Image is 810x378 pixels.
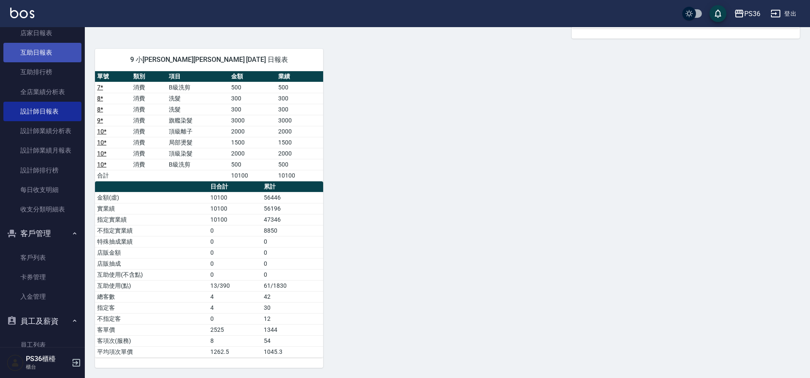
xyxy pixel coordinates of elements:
th: 類別 [131,71,167,82]
a: 店家日報表 [3,23,81,43]
td: 平均項次單價 [95,346,208,357]
td: 實業績 [95,203,208,214]
th: 業績 [276,71,323,82]
a: 設計師業績月報表 [3,141,81,160]
a: 互助日報表 [3,43,81,62]
td: 47346 [262,214,323,225]
button: 客戶管理 [3,222,81,245]
button: save [709,5,726,22]
img: Logo [10,8,34,18]
td: 1045.3 [262,346,323,357]
h5: PS36櫃檯 [26,355,69,363]
a: 員工列表 [3,335,81,355]
td: 不指定實業績 [95,225,208,236]
td: 不指定客 [95,313,208,324]
td: 1344 [262,324,323,335]
td: 1500 [229,137,276,148]
td: 56196 [262,203,323,214]
td: 8850 [262,225,323,236]
td: 0 [208,236,262,247]
a: 設計師日報表 [3,102,81,121]
td: 局部燙髮 [167,137,229,148]
td: 0 [208,247,262,258]
th: 項目 [167,71,229,82]
td: 2000 [276,126,323,137]
td: 店販抽成 [95,258,208,269]
td: 300 [276,104,323,115]
td: 頂級離子 [167,126,229,137]
td: 12 [262,313,323,324]
td: 300 [229,104,276,115]
td: B級洗剪 [167,82,229,93]
th: 日合計 [208,181,262,192]
td: 金額(虛) [95,192,208,203]
td: 500 [229,82,276,93]
td: 0 [208,313,262,324]
td: 500 [276,159,323,170]
a: 入金管理 [3,287,81,306]
td: 30 [262,302,323,313]
td: 0 [262,258,323,269]
td: 1500 [276,137,323,148]
td: 0 [262,247,323,258]
img: Person [7,354,24,371]
td: B級洗剪 [167,159,229,170]
a: 收支分類明細表 [3,200,81,219]
td: 消費 [131,115,167,126]
td: 洗髮 [167,104,229,115]
td: 3000 [229,115,276,126]
td: 指定客 [95,302,208,313]
td: 10100 [208,192,262,203]
td: 指定實業績 [95,214,208,225]
td: 500 [276,82,323,93]
td: 特殊抽成業績 [95,236,208,247]
td: 客項次(服務) [95,335,208,346]
button: PS36 [731,5,764,22]
td: 61/1830 [262,280,323,291]
th: 累計 [262,181,323,192]
td: 1262.5 [208,346,262,357]
button: 員工及薪資 [3,310,81,332]
td: 0 [208,225,262,236]
td: 客單價 [95,324,208,335]
td: 頂級染髮 [167,148,229,159]
td: 500 [229,159,276,170]
td: 總客數 [95,291,208,302]
a: 設計師排行榜 [3,161,81,180]
td: 消費 [131,148,167,159]
td: 消費 [131,126,167,137]
td: 旗艦染髮 [167,115,229,126]
td: 消費 [131,93,167,104]
th: 單號 [95,71,131,82]
td: 合計 [95,170,131,181]
th: 金額 [229,71,276,82]
td: 2000 [276,148,323,159]
td: 54 [262,335,323,346]
div: PS36 [744,8,760,19]
a: 全店業績分析表 [3,82,81,102]
table: a dense table [95,181,323,358]
table: a dense table [95,71,323,181]
td: 300 [276,93,323,104]
td: 2000 [229,148,276,159]
td: 2000 [229,126,276,137]
a: 每日收支明細 [3,180,81,200]
td: 56446 [262,192,323,203]
td: 消費 [131,159,167,170]
td: 互助使用(不含點) [95,269,208,280]
td: 0 [262,236,323,247]
td: 消費 [131,82,167,93]
td: 消費 [131,137,167,148]
td: 10100 [208,214,262,225]
span: 9 小[PERSON_NAME][PERSON_NAME] [DATE] 日報表 [105,56,313,64]
p: 櫃台 [26,363,69,371]
td: 4 [208,302,262,313]
td: 消費 [131,104,167,115]
td: 洗髮 [167,93,229,104]
td: 10100 [276,170,323,181]
td: 0 [208,258,262,269]
a: 互助排行榜 [3,62,81,82]
td: 8 [208,335,262,346]
td: 10100 [229,170,276,181]
td: 4 [208,291,262,302]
